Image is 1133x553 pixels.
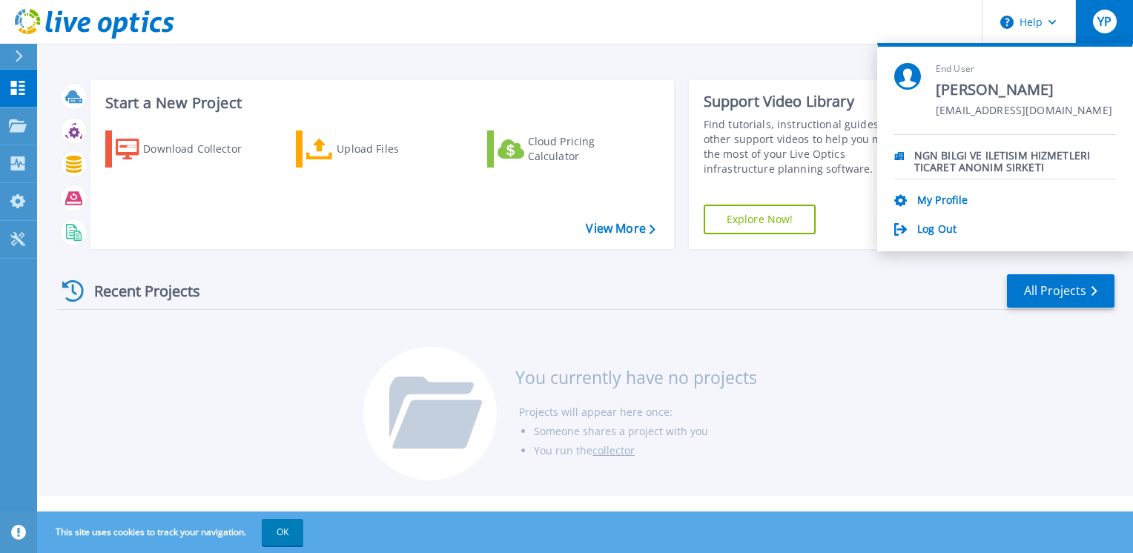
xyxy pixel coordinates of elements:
[917,194,968,208] a: My Profile
[262,519,303,546] button: OK
[1007,274,1114,308] a: All Projects
[704,92,917,111] div: Support Video Library
[914,150,1116,164] p: NGN BILGI VE ILETISIM HIZMETLERI TICARET ANONIM SIRKETI
[534,422,757,441] li: Someone shares a project with you
[586,222,655,236] a: View More
[519,403,757,422] li: Projects will appear here once:
[936,80,1112,100] span: [PERSON_NAME]
[105,130,271,168] a: Download Collector
[917,223,957,237] a: Log Out
[57,273,220,309] div: Recent Projects
[704,117,917,176] div: Find tutorials, instructional guides and other support videos to help you make the most of your L...
[143,134,262,164] div: Download Collector
[515,369,757,385] h3: You currently have no projects
[1097,16,1111,27] span: YP
[41,519,303,546] span: This site uses cookies to track your navigation.
[296,130,461,168] a: Upload Files
[487,130,653,168] a: Cloud Pricing Calculator
[534,441,757,460] li: You run the
[936,63,1112,76] span: End User
[105,95,655,111] h3: Start a New Project
[936,105,1112,119] span: [EMAIL_ADDRESS][DOMAIN_NAME]
[337,134,455,164] div: Upload Files
[592,443,635,457] a: collector
[704,205,816,234] a: Explore Now!
[528,134,647,164] div: Cloud Pricing Calculator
